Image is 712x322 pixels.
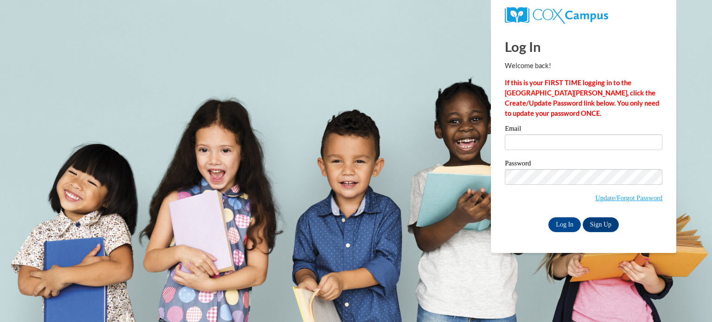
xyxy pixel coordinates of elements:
[505,125,662,134] label: Email
[505,37,662,56] h1: Log In
[505,11,608,19] a: COX Campus
[595,194,662,202] a: Update/Forgot Password
[583,217,619,232] a: Sign Up
[505,160,662,169] label: Password
[505,79,659,117] strong: If this is your FIRST TIME logging in to the [GEOGRAPHIC_DATA][PERSON_NAME], click the Create/Upd...
[548,217,581,232] input: Log In
[505,7,608,24] img: COX Campus
[505,61,662,71] p: Welcome back!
